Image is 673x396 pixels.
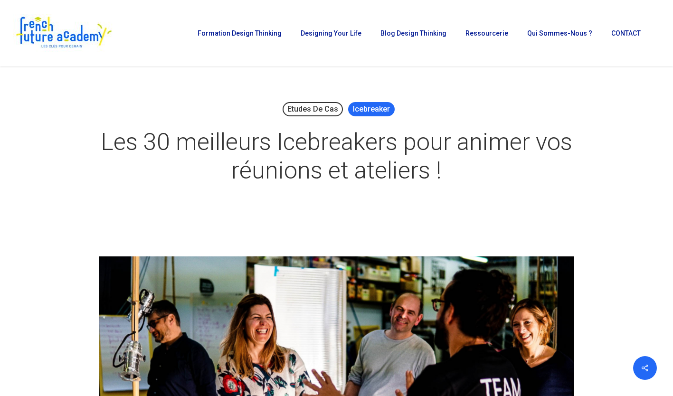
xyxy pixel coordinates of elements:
a: Icebreaker [348,102,395,116]
a: Etudes de cas [283,102,343,116]
a: Designing Your Life [296,30,366,37]
span: Qui sommes-nous ? [527,29,592,37]
span: Blog Design Thinking [380,29,446,37]
span: CONTACT [611,29,641,37]
a: Blog Design Thinking [376,30,451,37]
img: French Future Academy [13,14,114,52]
a: Qui sommes-nous ? [522,30,597,37]
h1: Les 30 meilleurs Icebreakers pour animer vos réunions et ateliers ! [99,118,574,194]
a: Formation Design Thinking [193,30,286,37]
span: Designing Your Life [301,29,361,37]
a: Ressourcerie [461,30,513,37]
a: CONTACT [607,30,645,37]
span: Ressourcerie [465,29,508,37]
span: Formation Design Thinking [198,29,282,37]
